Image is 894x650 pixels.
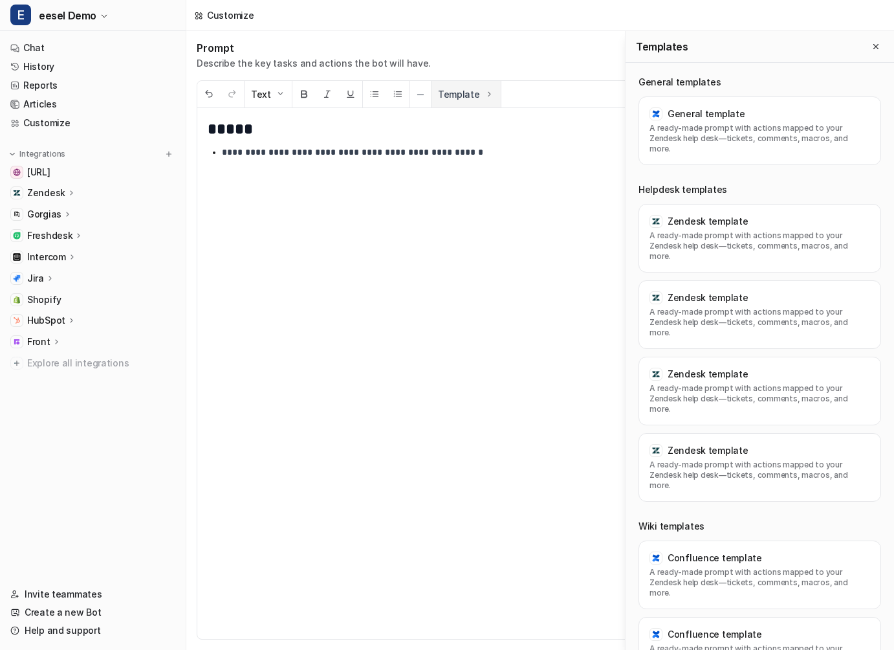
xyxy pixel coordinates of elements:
[13,317,21,324] img: HubSpot
[316,81,339,107] button: Italic
[636,40,688,53] h2: Templates
[369,89,380,99] img: Unordered List
[668,291,748,304] h3: Zendesk template
[339,81,362,107] button: Underline
[651,109,660,118] img: template icon
[638,520,881,533] h3: Wiki templates
[5,148,69,161] button: Integrations
[5,114,180,132] a: Customize
[27,272,44,285] p: Jira
[649,307,870,338] p: A ready-made prompt with actions mapped to your Zendesk help desk—tickets, comments, macros, and ...
[13,232,21,240] img: Freshdesk
[649,230,870,262] p: A ready-made prompt with actions mapped to your Zendesk help desk—tickets, comments, macros, and ...
[322,89,333,99] img: Italic
[386,81,409,107] button: Ordered List
[10,5,31,25] span: E
[207,8,254,22] div: Customize
[221,81,244,107] button: Redo
[651,554,660,563] img: template icon
[668,628,762,641] h3: Confluence template
[27,353,175,374] span: Explore all integrations
[197,41,670,54] h1: Prompt
[5,603,180,622] a: Create a new Bot
[668,444,748,457] h3: Zendesk template
[27,166,50,179] span: [URL]
[649,460,870,491] p: A ready-made prompt with actions mapped to your Zendesk help desk—tickets, comments, macros, and ...
[8,150,17,159] img: expand menu
[27,314,65,327] p: HubSpot
[5,58,180,76] a: History
[410,81,431,107] button: ─
[651,217,660,226] img: template icon
[13,210,21,218] img: Gorgias
[5,354,180,372] a: Explore all integrations
[27,251,66,263] p: Intercom
[345,89,356,99] img: Underline
[275,89,285,99] img: Dropdown Down Arrow
[668,552,762,565] h3: Confluence template
[5,76,180,95] a: Reports
[227,89,237,99] img: Redo
[27,229,72,242] p: Freshdesk
[5,95,180,113] a: Articles
[393,89,403,99] img: Ordered List
[651,370,660,379] img: template icon
[649,567,870,598] p: A ready-made prompt with actions mapped to your Zendesk help desk—tickets, comments, macros, and ...
[10,357,23,370] img: explore all integrations
[5,291,180,309] a: ShopifyShopify
[299,89,309,99] img: Bold
[638,183,881,196] h3: Helpdesk templates
[431,81,501,107] button: Template
[19,149,65,159] p: Integrations
[13,189,21,197] img: Zendesk
[363,81,386,107] button: Unordered List
[27,335,50,348] p: Front
[668,107,745,120] h3: General template
[5,622,180,640] a: Help and support
[651,446,660,455] img: template icon
[5,163,180,181] a: docs.eesel.ai[URL]
[13,338,21,346] img: Front
[245,81,292,107] button: Text
[668,215,748,228] h3: Zendesk template
[5,39,180,57] a: Chat
[292,81,316,107] button: Bold
[13,253,21,261] img: Intercom
[649,123,870,154] p: A ready-made prompt with actions mapped to your Zendesk help desk—tickets, comments, macros, and ...
[484,89,494,99] img: Template
[27,186,65,199] p: Zendesk
[197,57,670,70] p: Describe the key tasks and actions the bot will have.
[27,293,61,306] span: Shopify
[204,89,214,99] img: Undo
[13,275,21,282] img: Jira
[651,293,660,302] img: template icon
[638,76,881,89] h3: General templates
[164,150,173,159] img: menu_add.svg
[197,81,221,107] button: Undo
[668,368,748,381] h3: Zendesk template
[651,630,660,639] img: template icon
[13,296,21,304] img: Shopify
[27,208,61,221] p: Gorgias
[13,168,21,176] img: docs.eesel.ai
[649,383,870,414] p: A ready-made prompt with actions mapped to your Zendesk help desk—tickets, comments, macros, and ...
[39,6,96,25] span: eesel Demo
[5,585,180,603] a: Invite teammates
[868,39,884,54] button: Close flyout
